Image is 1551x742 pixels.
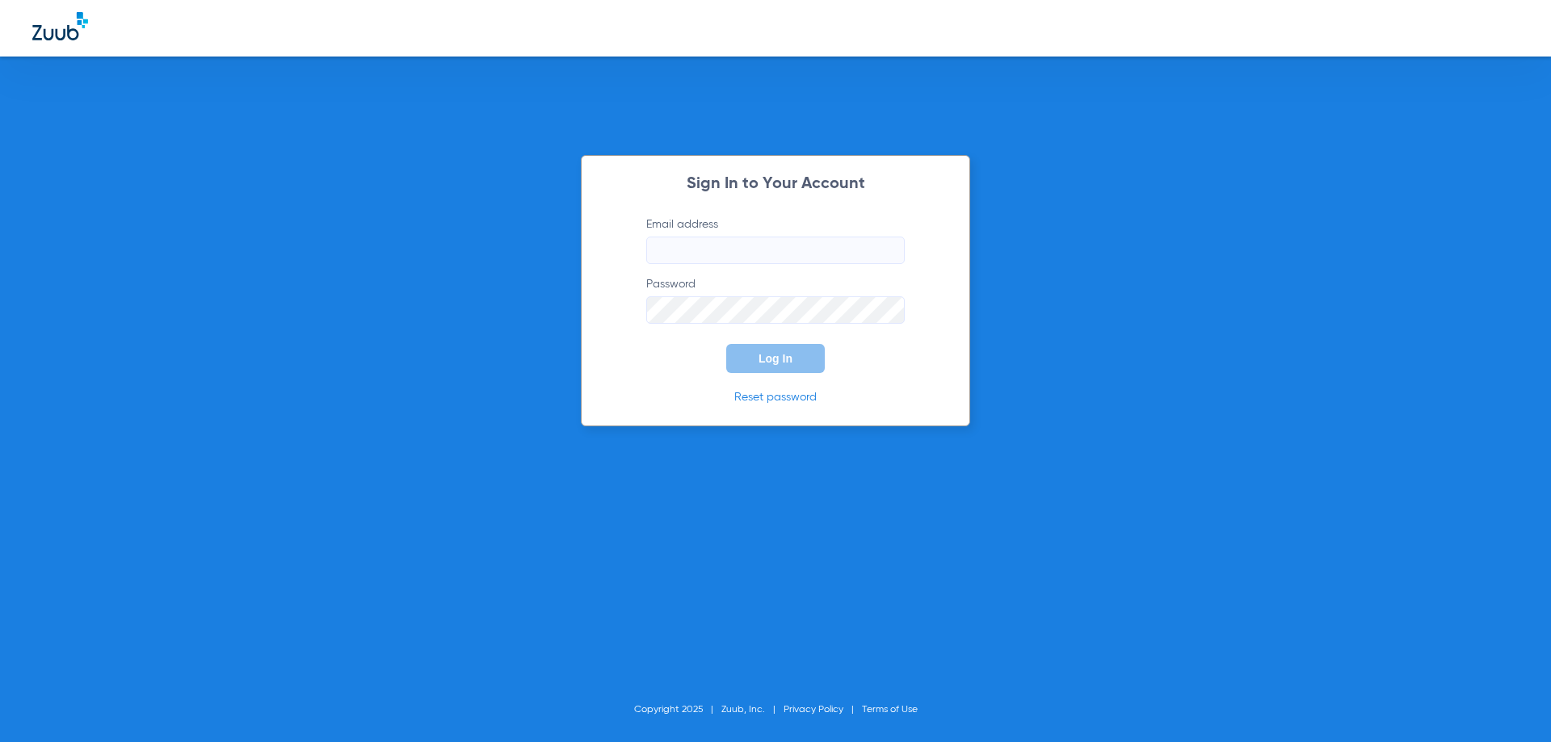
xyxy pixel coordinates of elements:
a: Privacy Policy [784,705,843,715]
input: Email address [646,237,905,264]
h2: Sign In to Your Account [622,176,929,192]
img: Zuub Logo [32,12,88,40]
li: Copyright 2025 [634,702,721,718]
button: Log In [726,344,825,373]
input: Password [646,296,905,324]
a: Terms of Use [862,705,918,715]
a: Reset password [734,392,817,403]
label: Password [646,276,905,324]
span: Log In [759,352,792,365]
li: Zuub, Inc. [721,702,784,718]
label: Email address [646,216,905,264]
